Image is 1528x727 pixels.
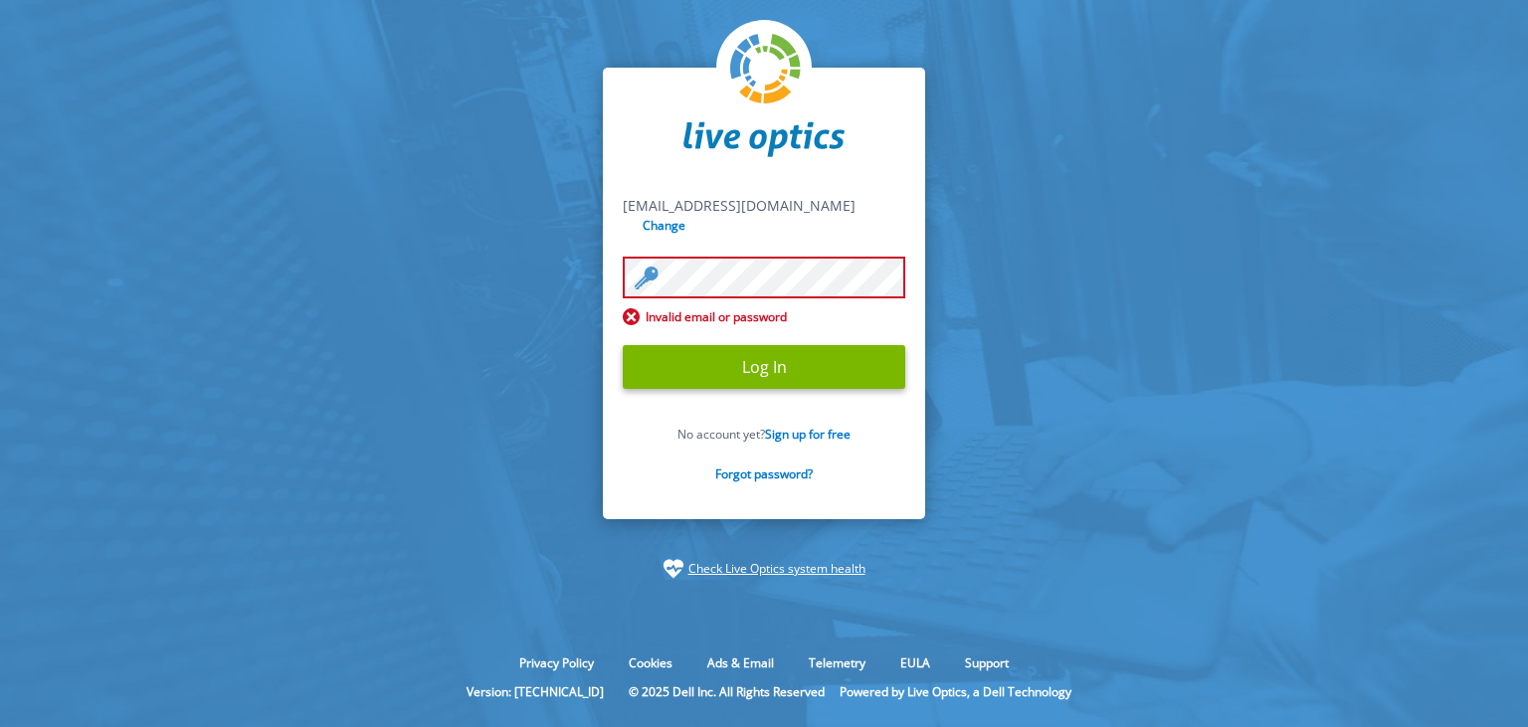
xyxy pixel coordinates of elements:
a: Cookies [614,654,687,671]
a: Ads & Email [692,654,789,671]
a: Telemetry [794,654,880,671]
li: Version: [TECHNICAL_ID] [457,683,614,700]
p: No account yet? [623,426,905,443]
a: Check Live Optics system health [688,559,865,579]
a: Support [950,654,1024,671]
li: © 2025 Dell Inc. All Rights Reserved [619,683,835,700]
input: Change [639,216,691,235]
img: liveoptics-word.svg [683,121,845,157]
span: [EMAIL_ADDRESS][DOMAIN_NAME] [623,196,856,215]
span: Invalid email or password [623,308,905,325]
a: EULA [885,654,945,671]
input: Log In [623,345,905,389]
a: Forgot password? [715,465,813,482]
img: liveoptics-logo.svg [730,34,802,105]
li: Powered by Live Optics, a Dell Technology [840,683,1071,700]
a: Privacy Policy [504,654,609,671]
a: Sign up for free [765,426,851,443]
img: status-check-icon.svg [664,559,683,579]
